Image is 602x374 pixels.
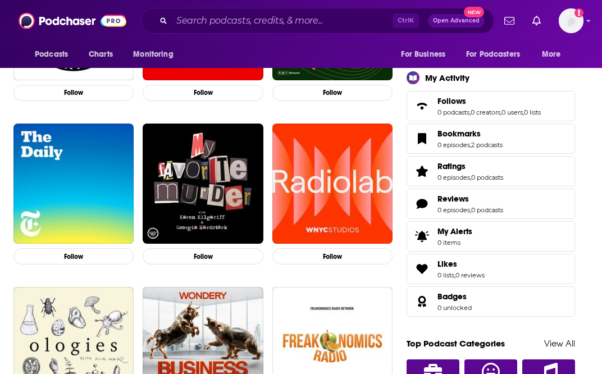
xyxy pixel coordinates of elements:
[411,131,433,147] a: Bookmarks
[425,72,469,83] div: My Activity
[534,44,575,65] button: open menu
[437,129,481,139] span: Bookmarks
[13,85,134,101] button: Follow
[437,259,457,269] span: Likes
[437,304,472,312] a: 0 unlocked
[407,254,575,284] span: Likes
[411,98,433,114] a: Follows
[393,44,459,65] button: open menu
[470,174,471,181] span: ,
[13,124,134,244] img: The Daily
[469,108,471,116] span: ,
[143,248,263,264] button: Follow
[141,8,494,34] div: Search podcasts, credits, & more...
[27,44,83,65] button: open menu
[125,44,188,65] button: open menu
[428,14,485,28] button: Open AdvancedNew
[411,229,433,244] span: My Alerts
[455,271,485,279] a: 0 reviews
[574,8,583,17] svg: Add a profile image
[437,161,466,171] span: Ratings
[459,44,536,65] button: open menu
[13,248,134,264] button: Follow
[411,196,433,212] a: Reviews
[544,338,575,349] a: View All
[437,291,467,302] span: Badges
[559,8,583,33] span: Logged in as gabrielle.gantz
[437,291,472,302] a: Badges
[407,124,575,154] span: Bookmarks
[437,239,472,247] span: 0 items
[133,47,173,62] span: Monitoring
[272,248,393,264] button: Follow
[454,271,455,279] span: ,
[89,47,113,62] span: Charts
[500,108,501,116] span: ,
[437,129,503,139] a: Bookmarks
[437,141,470,149] a: 0 episodes
[470,141,471,149] span: ,
[437,259,485,269] a: Likes
[407,286,575,317] span: Badges
[523,108,524,116] span: ,
[393,13,419,28] span: Ctrl K
[407,189,575,219] span: Reviews
[411,261,433,277] a: Likes
[464,7,484,17] span: New
[437,161,503,171] a: Ratings
[411,163,433,179] a: Ratings
[542,47,561,62] span: More
[411,294,433,309] a: Badges
[401,47,445,62] span: For Business
[524,108,541,116] a: 0 lists
[143,124,263,244] img: My Favorite Murder with Karen Kilgariff and Georgia Hardstark
[528,11,545,30] a: Show notifications dropdown
[437,96,541,106] a: Follows
[437,108,469,116] a: 0 podcasts
[437,271,454,279] a: 0 lists
[272,85,393,101] button: Follow
[470,206,471,214] span: ,
[143,85,263,101] button: Follow
[437,206,470,214] a: 0 episodes
[437,194,503,204] a: Reviews
[471,108,500,116] a: 0 creators
[407,91,575,121] span: Follows
[407,156,575,186] span: Ratings
[437,174,470,181] a: 0 episodes
[500,11,519,30] a: Show notifications dropdown
[407,338,505,349] a: Top Podcast Categories
[407,221,575,252] a: My Alerts
[559,8,583,33] button: Show profile menu
[433,18,480,24] span: Open Advanced
[466,47,520,62] span: For Podcasters
[471,206,503,214] a: 0 podcasts
[19,10,126,31] img: Podchaser - Follow, Share and Rate Podcasts
[471,141,503,149] a: 2 podcasts
[559,8,583,33] img: User Profile
[437,226,472,236] span: My Alerts
[501,108,523,116] a: 0 users
[471,174,503,181] a: 0 podcasts
[272,124,393,244] img: Radiolab
[35,47,68,62] span: Podcasts
[437,194,469,204] span: Reviews
[81,44,120,65] a: Charts
[437,96,466,106] span: Follows
[172,12,393,30] input: Search podcasts, credits, & more...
